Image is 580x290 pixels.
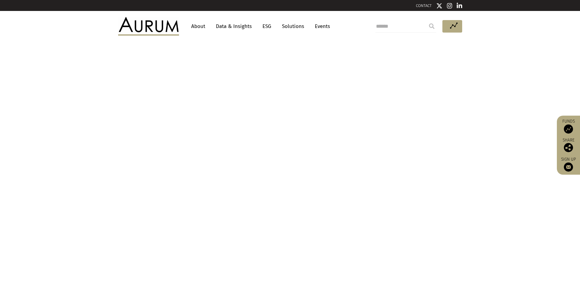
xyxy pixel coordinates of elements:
img: Aurum [118,17,179,35]
a: CONTACT [416,3,432,8]
div: Share [560,138,577,152]
img: Linkedin icon [457,3,462,9]
a: ESG [259,21,274,32]
img: Access Funds [564,124,573,134]
a: Funds [560,119,577,134]
img: Twitter icon [436,3,442,9]
img: Sign up to our newsletter [564,162,573,172]
a: Sign up [560,157,577,172]
a: Events [312,21,330,32]
input: Submit [426,20,438,32]
img: Share this post [564,143,573,152]
a: About [188,21,208,32]
img: Instagram icon [447,3,452,9]
a: Solutions [279,21,307,32]
a: Data & Insights [213,21,255,32]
